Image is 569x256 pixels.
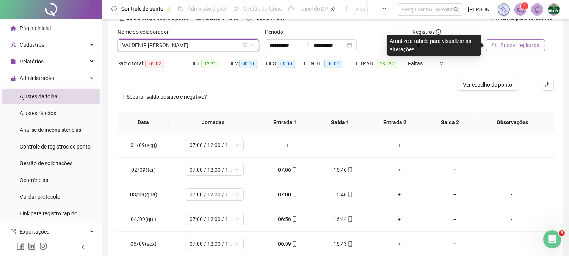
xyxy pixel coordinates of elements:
[266,59,304,68] div: HE 3:
[304,42,310,48] span: to
[483,118,541,126] span: Observações
[188,6,227,12] span: Admissão digital
[20,194,60,200] span: Validar protocolo
[118,112,169,133] th: Data
[111,6,117,11] span: clock-circle
[347,167,353,172] span: mobile
[266,166,309,174] div: 07:06
[124,93,210,101] span: Separar saldo positivo e negativo?
[20,229,49,235] span: Exportações
[489,166,534,174] div: -
[169,112,257,133] th: Jornadas
[347,241,353,247] span: mobile
[543,230,561,248] iframe: Intercom live chat
[291,167,297,172] span: mobile
[489,240,534,248] div: -
[321,141,365,149] div: +
[190,139,239,151] span: 07:00 / 12:00 / 13:00 / 16:48
[239,60,257,68] span: 00:00
[277,60,295,68] span: 00:00
[381,6,386,11] span: ellipsis
[433,166,477,174] div: +
[20,25,51,31] span: Página inicial
[436,29,441,35] span: info-circle
[457,79,518,91] button: Ver espelho de ponto
[130,241,157,247] span: 05/09(sex)
[489,215,534,223] div: -
[545,82,551,88] span: upload
[324,60,342,68] span: 00:00
[304,59,353,68] div: H. NOT.:
[20,42,44,48] span: Cadastros
[453,7,459,13] span: search
[11,229,16,234] span: export
[20,110,56,116] span: Ajustes rápidos
[20,210,77,216] span: Link para registro rápido
[377,60,397,68] span: 135:37
[11,25,16,31] span: home
[118,59,190,68] div: Saldo total:
[20,127,81,133] span: Análise de inconsistências
[190,59,228,68] div: HE 1:
[80,244,86,250] span: left
[377,215,421,223] div: +
[548,4,560,15] img: 60864
[121,6,163,12] span: Controle de ponto
[265,28,288,36] label: Período
[331,7,335,11] span: pushpin
[433,240,477,248] div: +
[500,5,508,14] img: sparkle-icon.fc2bf0ac1784a2077858766a79e2daf3.svg
[559,230,565,236] span: 3
[291,216,297,222] span: mobile
[266,240,309,248] div: 06:59
[20,75,54,81] span: Administração
[166,7,171,11] span: pushpin
[20,177,48,183] span: Ocorrências
[486,39,545,51] button: Buscar registros
[377,141,421,149] div: +
[524,3,526,9] span: 1
[190,164,239,175] span: 07:00 / 12:00 / 13:00 / 16:48
[500,41,539,49] span: Buscar registros
[122,40,254,51] span: VALDENIR BRITO DIAS
[228,59,266,68] div: HE 2:
[353,59,408,68] div: H. TRAB.:
[17,242,24,250] span: facebook
[347,192,353,197] span: mobile
[288,6,294,11] span: dashboard
[266,190,309,199] div: 07:00
[39,242,47,250] span: instagram
[433,141,477,149] div: +
[377,190,421,199] div: +
[422,112,477,133] th: Saída 2
[11,76,16,81] span: lock
[298,6,328,12] span: Painel do DP
[321,240,365,248] div: 16:43
[243,6,282,12] span: Gestão de férias
[190,238,239,250] span: 07:00 / 12:00 / 13:00 / 16:48
[492,43,497,48] span: search
[517,6,524,13] span: notification
[131,216,156,222] span: 04/09(qui)
[377,240,421,248] div: +
[291,241,297,247] span: mobile
[257,112,312,133] th: Entrada 1
[321,190,365,199] div: 16:46
[521,2,528,10] sup: 1
[201,60,219,68] span: 12:31
[178,6,183,11] span: file-done
[321,215,365,223] div: 16:44
[266,215,309,223] div: 06:56
[118,28,174,36] label: Nome do colaborador
[463,81,512,89] span: Ver espelho de ponto
[20,93,58,100] span: Ajustes da folha
[312,112,367,133] th: Saída 1
[130,142,157,148] span: 01/09(seg)
[433,190,477,199] div: +
[367,112,422,133] th: Entrada 2
[291,192,297,197] span: mobile
[145,60,164,68] span: -05:02
[20,144,91,150] span: Controle de registros de ponto
[11,42,16,47] span: user-add
[234,6,239,11] span: sun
